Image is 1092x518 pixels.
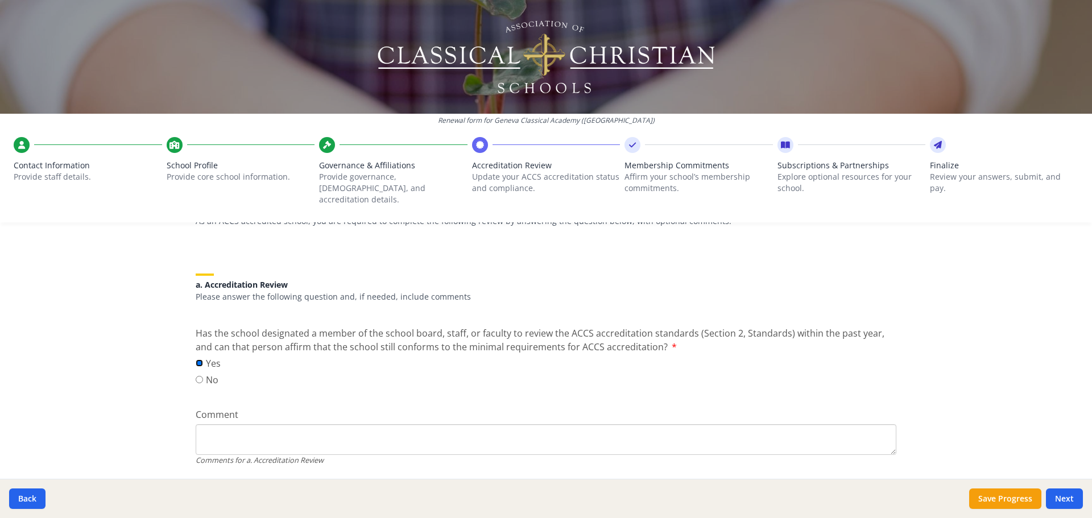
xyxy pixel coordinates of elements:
input: No [196,376,203,383]
span: School Profile [167,160,315,171]
span: Governance & Affiliations [319,160,468,171]
p: Provide core school information. [167,171,315,183]
button: Back [9,488,45,509]
p: Update your ACCS accreditation status and compliance. [472,171,621,194]
h5: a. Accreditation Review [196,280,896,289]
p: Provide governance, [DEMOGRAPHIC_DATA], and accreditation details. [319,171,468,205]
label: Yes [196,357,221,370]
p: Affirm your school’s membership commitments. [624,171,773,194]
label: No [196,373,221,387]
p: Explore optional resources for your school. [777,171,926,194]
img: Logo [376,17,717,97]
span: Accreditation Review [472,160,621,171]
span: Contact Information [14,160,162,171]
input: Yes [196,359,203,367]
div: Comments for a. Accreditation Review [196,455,896,466]
p: Please answer the following question and, if needed, include comments [196,291,896,302]
button: Next [1046,488,1083,509]
span: Has the school designated a member of the school board, staff, or faculty to review the ACCS accr... [196,327,884,353]
span: Comment [196,408,238,421]
span: Subscriptions & Partnerships [777,160,926,171]
p: Review your answers, submit, and pay. [930,171,1078,194]
span: Membership Commitments [624,160,773,171]
button: Save Progress [969,488,1041,509]
p: Provide staff details. [14,171,162,183]
span: Finalize [930,160,1078,171]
